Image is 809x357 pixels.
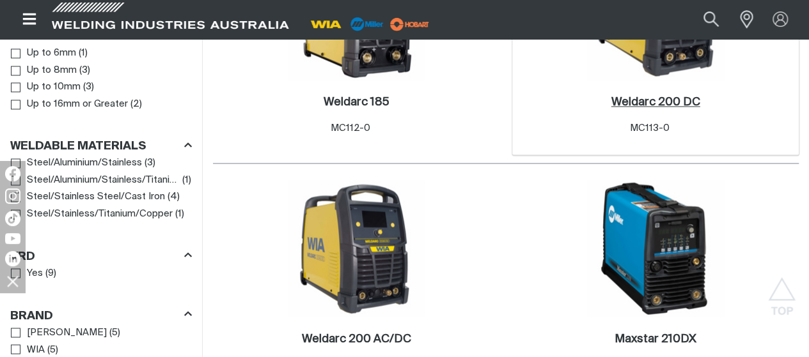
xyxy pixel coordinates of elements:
[27,342,45,357] span: WIA
[11,45,76,62] a: Up to 6mm
[302,331,411,346] a: Weldarc 200 AC/DC
[11,172,180,189] a: Steel/Aluminium/Stainless/Titanium/Copper
[5,233,20,244] img: YouTube
[11,155,191,222] ul: Weldable Materials
[615,333,696,344] h2: Maxstar 210DX
[168,190,180,204] span: ( 4 )
[5,251,20,266] img: LinkedIn
[10,306,192,323] div: Brand
[27,46,76,61] span: Up to 6mm
[615,331,696,346] a: Maxstar 210DX
[2,270,24,292] img: hide socials
[324,95,389,110] a: Weldarc 185
[27,266,43,280] span: Yes
[324,96,389,108] h2: Weldarc 185
[5,211,20,226] img: TikTok
[386,19,433,29] a: miller
[11,155,142,172] a: Steel/Aluminium/Stainless
[27,97,128,112] span: Up to 16mm or Greater
[47,342,58,357] span: ( 5 )
[386,15,433,34] img: miller
[27,190,165,204] span: Steel/Stainless Steel/Cast Iron
[5,188,20,204] img: Instagram
[11,324,107,341] a: [PERSON_NAME]
[629,123,669,133] span: MC113-0
[587,180,724,317] img: Maxstar 210DX
[27,325,107,340] span: [PERSON_NAME]
[145,156,155,171] span: ( 3 )
[330,123,370,133] span: MC112-0
[611,95,700,110] a: Weldarc 200 DC
[182,173,191,188] span: ( 1 )
[45,266,56,280] span: ( 9 )
[130,97,142,112] span: ( 2 )
[611,96,700,108] h2: Weldarc 200 DC
[83,80,94,95] span: ( 3 )
[302,333,411,344] h2: Weldarc 200 AC/DC
[11,264,43,282] a: Yes
[175,207,184,222] span: ( 1 )
[11,96,128,113] a: Up to 16mm or Greater
[10,137,192,155] div: Weldable Materials
[11,206,173,223] a: Steel/Stainless/Titanium/Copper
[11,79,81,96] a: Up to 10mm
[11,264,191,282] ul: VRD
[673,5,733,34] input: Product name or item number...
[27,156,142,171] span: Steel/Aluminium/Stainless
[109,325,120,340] span: ( 5 )
[767,277,796,306] button: Scroll to top
[11,188,165,206] a: Steel/Stainless Steel/Cast Iron
[27,63,77,78] span: Up to 8mm
[10,308,53,323] h3: Brand
[11,62,77,79] a: Up to 8mm
[27,80,81,95] span: Up to 10mm
[11,45,191,112] ul: Max Material Thickness
[79,46,88,61] span: ( 1 )
[689,5,733,34] button: Search products
[79,63,90,78] span: ( 3 )
[27,173,180,188] span: Steel/Aluminium/Stainless/Titanium/Copper
[288,180,425,317] img: Weldarc 200 AC/DC
[10,247,192,264] div: VRD
[10,139,146,154] h3: Weldable Materials
[27,207,173,222] span: Steel/Stainless/Titanium/Copper
[5,166,20,181] img: Facebook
